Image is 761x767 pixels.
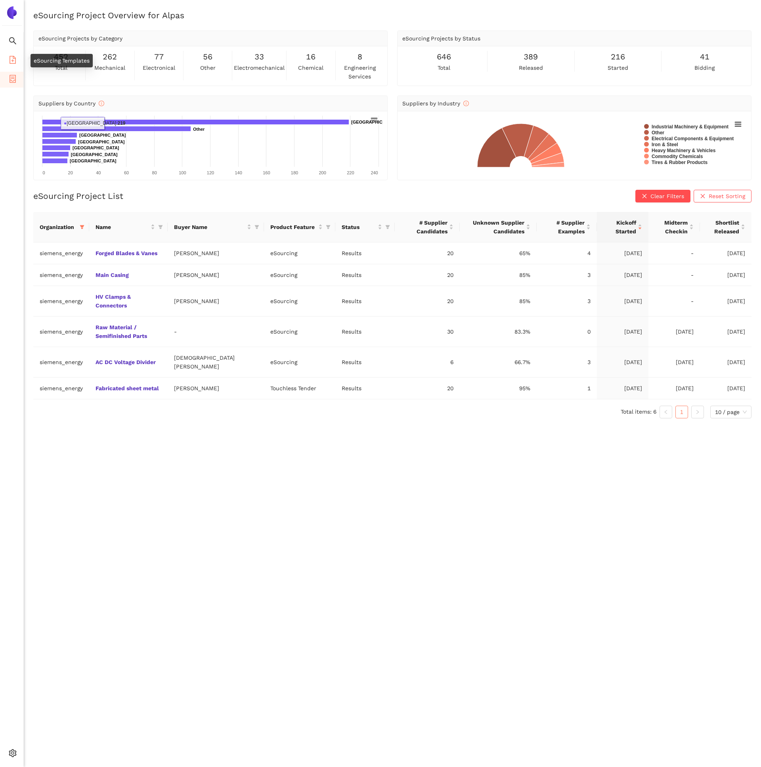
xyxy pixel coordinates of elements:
[395,317,459,347] td: 30
[648,347,700,378] td: [DATE]
[663,410,668,414] span: left
[342,223,376,231] span: Status
[326,225,331,229] span: filter
[710,406,751,418] div: Page Size
[33,242,89,264] td: siemens_energy
[33,190,123,202] h2: eSourcing Project List
[270,223,317,231] span: Product Feature
[168,242,264,264] td: [PERSON_NAME]
[31,54,93,67] div: eSourcing Templates
[168,212,264,242] th: this column's title is Buyer Name,this column is sortable
[648,378,700,399] td: [DATE]
[96,170,101,175] text: 40
[395,264,459,286] td: 20
[371,170,378,175] text: 240
[254,225,259,229] span: filter
[700,317,751,347] td: [DATE]
[700,264,751,286] td: [DATE]
[79,133,126,137] text: [GEOGRAPHIC_DATA]
[335,242,395,264] td: Results
[54,51,68,63] span: 452
[38,100,104,107] span: Suppliers by Country
[611,51,625,63] span: 216
[437,51,451,63] span: 646
[33,286,89,317] td: siemens_energy
[78,139,125,144] text: [GEOGRAPHIC_DATA]
[200,63,216,72] span: other
[700,378,751,399] td: [DATE]
[158,225,163,229] span: filter
[676,406,688,418] a: 1
[335,378,395,399] td: Results
[608,63,628,72] span: started
[264,286,335,317] td: eSourcing
[597,264,648,286] td: [DATE]
[524,51,538,63] span: 389
[460,378,537,399] td: 95%
[700,212,751,242] th: this column's title is Shortlist Released,this column is sortable
[460,212,537,242] th: this column's title is Unknown Supplier Candidates,this column is sortable
[168,264,264,286] td: [PERSON_NAME]
[655,218,688,236] span: Midterm Checkin
[319,170,326,175] text: 200
[33,378,89,399] td: siemens_energy
[603,218,636,236] span: Kickoff Started
[395,286,459,317] td: 20
[347,170,354,175] text: 220
[335,264,395,286] td: Results
[306,51,315,63] span: 16
[168,286,264,317] td: [PERSON_NAME]
[537,378,597,399] td: 1
[207,170,214,175] text: 120
[635,190,690,202] button: closeClear Filters
[55,63,67,72] span: total
[621,406,656,418] li: Total items: 6
[460,264,537,286] td: 85%
[395,212,459,242] th: this column's title is # Supplier Candidates,this column is sortable
[6,6,18,19] img: Logo
[597,347,648,378] td: [DATE]
[103,51,117,63] span: 262
[253,221,261,233] span: filter
[179,170,186,175] text: 100
[537,286,597,317] td: 3
[264,264,335,286] td: eSourcing
[168,378,264,399] td: [PERSON_NAME]
[203,51,212,63] span: 56
[174,223,245,231] span: Buyer Name
[168,317,264,347] td: -
[597,317,648,347] td: [DATE]
[648,264,700,286] td: -
[700,242,751,264] td: [DATE]
[42,170,45,175] text: 0
[652,130,664,135] text: Other
[351,120,398,124] text: [GEOGRAPHIC_DATA]
[695,410,700,414] span: right
[78,221,86,233] span: filter
[385,225,390,229] span: filter
[395,347,459,378] td: 6
[152,170,157,175] text: 80
[648,212,700,242] th: this column's title is Midterm Checkin,this column is sortable
[597,378,648,399] td: [DATE]
[264,242,335,264] td: eSourcing
[438,63,450,72] span: total
[652,148,716,153] text: Heavy Machinery & Vehicles
[33,347,89,378] td: siemens_energy
[68,170,73,175] text: 20
[694,63,715,72] span: bidding
[660,406,672,418] li: Previous Page
[9,34,17,50] span: search
[401,218,447,236] span: # Supplier Candidates
[384,221,392,233] span: filter
[648,317,700,347] td: [DATE]
[660,406,672,418] button: left
[70,158,117,163] text: [GEOGRAPHIC_DATA]
[652,160,707,165] text: Tires & Rubber Products
[700,347,751,378] td: [DATE]
[234,63,285,72] span: electromechanical
[71,152,118,157] text: [GEOGRAPHIC_DATA]
[460,347,537,378] td: 66.7%
[460,242,537,264] td: 65%
[143,63,175,72] span: electronical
